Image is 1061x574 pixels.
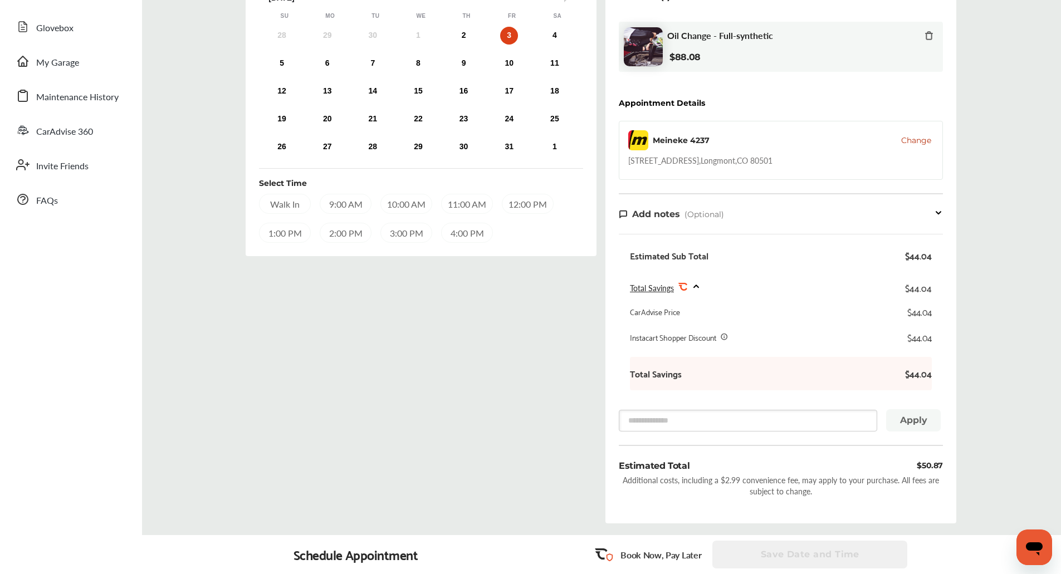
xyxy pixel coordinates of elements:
[502,194,554,214] div: 12:00 PM
[319,27,336,45] div: Not available Monday, September 29th, 2025
[546,110,564,128] div: Choose Saturday, October 25th, 2025
[546,27,564,45] div: Choose Saturday, October 4th, 2025
[630,250,708,261] div: Estimated Sub Total
[370,12,381,20] div: Tu
[10,47,131,76] a: My Garage
[320,223,371,243] div: 2:00 PM
[319,82,336,100] div: Choose Monday, October 13th, 2025
[364,82,382,100] div: Choose Tuesday, October 14th, 2025
[409,138,427,156] div: Choose Wednesday, October 29th, 2025
[500,55,518,72] div: Choose Friday, October 10th, 2025
[10,116,131,145] a: CarAdvise 360
[506,12,517,20] div: Fr
[259,194,311,214] div: Walk In
[319,138,336,156] div: Choose Monday, October 27th, 2025
[294,547,418,562] div: Schedule Appointment
[36,90,119,105] span: Maintenance History
[364,55,382,72] div: Choose Tuesday, October 7th, 2025
[279,12,290,20] div: Su
[546,55,564,72] div: Choose Saturday, October 11th, 2025
[653,135,710,146] div: Meineke 4237
[898,368,932,379] b: $44.04
[619,474,943,497] div: Additional costs, including a $2.99 convenience fee, may apply to your purchase. All fees are sub...
[415,12,427,20] div: We
[36,56,79,70] span: My Garage
[273,138,291,156] div: Choose Sunday, October 26th, 2025
[461,12,472,20] div: Th
[886,409,941,431] button: Apply
[36,159,89,174] span: Invite Friends
[273,27,291,45] div: Not available Sunday, September 28th, 2025
[905,250,932,261] div: $44.04
[259,223,311,243] div: 1:00 PM
[441,223,493,243] div: 4:00 PM
[684,209,724,219] span: (Optional)
[546,138,564,156] div: Choose Saturday, November 1st, 2025
[455,110,473,128] div: Choose Thursday, October 23rd, 2025
[630,306,680,317] div: CarAdvise Price
[624,27,663,66] img: oil-change-thumb.jpg
[319,55,336,72] div: Choose Monday, October 6th, 2025
[905,280,932,295] div: $44.04
[36,194,58,208] span: FAQs
[409,55,427,72] div: Choose Wednesday, October 8th, 2025
[441,194,493,214] div: 11:00 AM
[500,27,518,45] div: Choose Friday, October 3rd, 2025
[455,27,473,45] div: Choose Thursday, October 2nd, 2025
[619,99,705,107] div: Appointment Details
[10,185,131,214] a: FAQs
[669,52,701,62] b: $88.08
[630,332,716,343] div: Instacart Shopper Discount
[632,209,680,219] span: Add notes
[325,12,336,20] div: Mo
[628,130,648,150] img: logo-meineke.png
[907,306,932,317] div: $44.04
[500,110,518,128] div: Choose Friday, October 24th, 2025
[10,12,131,41] a: Glovebox
[619,459,690,472] div: Estimated Total
[409,82,427,100] div: Choose Wednesday, October 15th, 2025
[630,282,674,293] span: Total Savings
[364,27,382,45] div: Not available Tuesday, September 30th, 2025
[619,209,628,219] img: note-icon.db9493fa.svg
[409,27,427,45] div: Not available Wednesday, October 1st, 2025
[380,194,432,214] div: 10:00 AM
[320,194,371,214] div: 9:00 AM
[552,12,563,20] div: Sa
[273,55,291,72] div: Choose Sunday, October 5th, 2025
[273,82,291,100] div: Choose Sunday, October 12th, 2025
[455,55,473,72] div: Choose Thursday, October 9th, 2025
[630,368,682,379] b: Total Savings
[10,81,131,110] a: Maintenance History
[273,110,291,128] div: Choose Sunday, October 19th, 2025
[907,332,932,343] div: $44.04
[409,110,427,128] div: Choose Wednesday, October 22nd, 2025
[455,82,473,100] div: Choose Thursday, October 16th, 2025
[36,21,74,36] span: Glovebox
[364,110,382,128] div: Choose Tuesday, October 21st, 2025
[259,24,578,158] div: month 2025-10
[500,138,518,156] div: Choose Friday, October 31st, 2025
[380,223,432,243] div: 3:00 PM
[36,125,93,139] span: CarAdvise 360
[628,155,772,166] div: [STREET_ADDRESS] , Longmont , CO 80501
[667,30,773,41] span: Oil Change - Full-synthetic
[364,138,382,156] div: Choose Tuesday, October 28th, 2025
[546,82,564,100] div: Choose Saturday, October 18th, 2025
[500,82,518,100] div: Choose Friday, October 17th, 2025
[455,138,473,156] div: Choose Thursday, October 30th, 2025
[917,459,943,472] div: $50.87
[620,548,701,561] p: Book Now, Pay Later
[10,150,131,179] a: Invite Friends
[259,178,307,189] div: Select Time
[1016,529,1052,565] iframe: Button to launch messaging window
[901,135,931,146] button: Change
[319,110,336,128] div: Choose Monday, October 20th, 2025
